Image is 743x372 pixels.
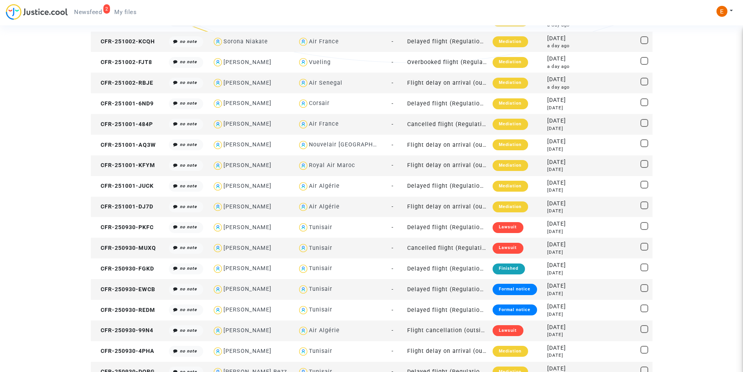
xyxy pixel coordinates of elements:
td: Flight delay on arrival (outside of EU - Montreal Convention) [404,341,490,362]
img: icon-user.svg [212,160,223,171]
span: CFR-250930-EWCB [94,286,155,293]
img: icon-user.svg [298,284,309,295]
div: Corsair [309,100,330,107]
div: a day ago [547,63,596,70]
i: no note [180,59,197,64]
span: - [392,286,394,293]
img: icon-user.svg [212,346,223,357]
div: [DATE] [547,158,596,167]
div: [DATE] [547,96,596,105]
i: no note [180,245,197,250]
div: [PERSON_NAME] [223,245,271,251]
div: [DATE] [547,146,596,153]
span: My files [114,9,137,16]
div: Mediation [493,181,528,192]
div: [DATE] [547,75,596,84]
div: Tunisair [309,348,332,354]
div: Lawsuit [493,222,523,233]
span: CFR-250930-PKFC [94,224,154,231]
span: CFR-251002-KCQH [94,38,155,45]
td: Delayed flight (Regulation EC 261/2004) [404,32,490,52]
div: Formal notice [493,304,537,315]
div: [DATE] [547,125,596,132]
div: Mediation [493,160,528,171]
span: Newsfeed [74,9,102,16]
div: [DATE] [547,220,596,228]
img: icon-user.svg [212,139,223,151]
div: [PERSON_NAME] [223,80,271,86]
div: [DATE] [547,352,596,359]
img: icon-user.svg [298,119,309,130]
td: Cancelled flight (Regulation EC 261/2004) [404,238,490,258]
span: - [392,38,394,45]
img: icon-user.svg [298,36,309,48]
i: no note [180,224,197,230]
div: [DATE] [547,249,596,256]
img: icon-user.svg [298,201,309,213]
span: CFR-250930-99N4 [94,327,153,334]
div: Lawsuit [493,325,523,336]
div: [DATE] [547,270,596,276]
span: CFR-250930-REDM [94,307,155,313]
img: icon-user.svg [298,222,309,233]
span: - [392,203,394,210]
div: [DATE] [547,187,596,194]
div: [DATE] [547,199,596,208]
span: CFR-251001-484P [94,121,153,128]
span: - [392,100,394,107]
div: 2 [103,4,110,14]
div: [DATE] [547,166,596,173]
img: icon-user.svg [212,119,223,130]
div: [PERSON_NAME] [223,306,271,313]
div: [DATE] [547,105,596,111]
span: - [392,142,394,148]
td: Cancelled flight (Regulation EC 261/2004) [404,114,490,135]
div: Nouvelair [GEOGRAPHIC_DATA] [309,141,399,148]
i: no note [180,101,197,106]
span: CFR-250930-FGKD [94,265,154,272]
span: - [392,121,394,128]
div: Royal Air Maroc [309,162,355,169]
div: Mediation [493,57,528,68]
img: icon-user.svg [298,160,309,171]
div: Mediation [493,98,528,109]
i: no note [180,328,197,333]
img: icon-user.svg [212,181,223,192]
div: [DATE] [547,282,596,290]
img: icon-user.svg [298,346,309,357]
span: CFR-251001-KFYM [94,162,155,169]
div: Tunisair [309,245,332,251]
div: Mediation [493,346,528,357]
div: Air France [309,38,339,45]
div: Air Algérie [309,327,340,334]
span: CFR-251001-AQ3W [94,142,156,148]
span: CFR-250930-4PHA [94,348,154,354]
img: icon-user.svg [212,98,223,109]
div: [PERSON_NAME] [223,59,271,66]
span: - [392,348,394,354]
i: no note [180,266,197,271]
span: - [392,265,394,272]
div: [PERSON_NAME] [223,348,271,354]
td: Overbooked flight (Regulation EC 261/2004) [404,52,490,73]
div: [DATE] [547,137,596,146]
div: Tunisair [309,286,332,292]
td: Delayed flight (Regulation EC 261/2004) [404,176,490,197]
img: icon-user.svg [212,325,223,336]
span: - [392,80,394,86]
i: no note [180,39,197,44]
td: Flight delay on arrival (outside of EU - Montreal Convention) [404,73,490,93]
div: [DATE] [547,261,596,270]
i: no note [180,307,197,312]
i: no note [180,121,197,126]
div: [PERSON_NAME] [223,183,271,189]
div: a day ago [547,43,596,49]
div: a day ago [547,84,596,91]
td: Flight cancellation (outside of EU - Montreal Convention) [404,320,490,341]
div: [DATE] [547,344,596,352]
div: [DATE] [547,240,596,249]
div: [PERSON_NAME] [223,162,271,169]
span: CFR-251001-6ND9 [94,100,154,107]
img: icon-user.svg [212,77,223,89]
div: [DATE] [547,208,596,214]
